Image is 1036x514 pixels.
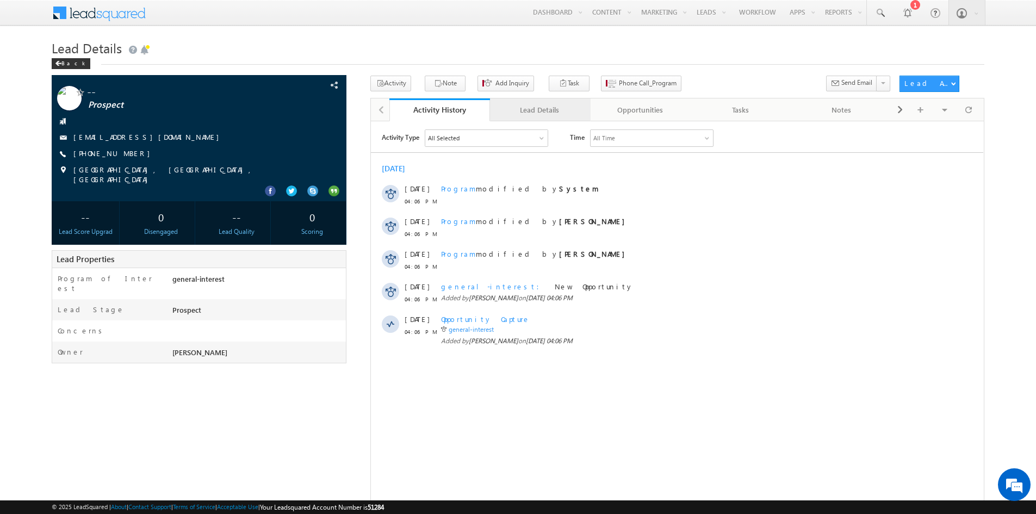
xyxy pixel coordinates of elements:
span: Opportunity Capture [70,193,159,202]
button: Task [549,76,590,91]
label: Owner [58,347,83,357]
span: Activity Type [11,8,48,24]
span: © 2025 LeadSquared | | | | | [52,502,384,512]
span: New Opportunity [184,160,263,170]
span: 04:06 PM [34,173,66,183]
span: general-interest [70,160,175,170]
button: Send Email [826,76,877,91]
span: Time [199,8,214,24]
a: general-interest [78,204,123,212]
span: [DATE] [34,63,58,72]
a: Back [52,58,96,67]
span: Program [70,128,105,137]
span: [PHONE_NUMBER] [73,148,156,159]
span: Phone Call_Program [619,78,677,88]
span: [DATE] 04:06 PM [155,172,202,181]
span: [DATE] [34,193,58,203]
span: [PERSON_NAME] [98,215,147,224]
span: [DATE] [34,160,58,170]
span: Added by on [70,172,551,182]
span: Program [70,63,105,72]
span: Send Email [841,78,872,88]
span: Added by on [70,215,551,225]
label: Program of Interest [58,274,158,293]
div: 0 [281,207,343,227]
span: 04:06 PM [34,75,66,85]
button: Phone Call_Program [601,76,681,91]
div: [DATE] [11,42,46,52]
span: Prospect [88,100,272,110]
div: Prospect [170,305,346,320]
a: Contact Support [128,503,171,510]
a: Terms of Service [173,503,215,510]
span: [GEOGRAPHIC_DATA], [GEOGRAPHIC_DATA], [GEOGRAPHIC_DATA] [73,165,315,184]
span: modified by [70,95,259,105]
strong: System [188,63,228,72]
span: [DATE] [34,95,58,105]
span: -- [87,86,271,97]
a: Acceptable Use [217,503,258,510]
div: All Time [222,12,244,22]
a: Tasks [691,98,792,121]
span: [DATE] [34,128,58,138]
div: Lead Score Upgrad [54,227,116,237]
span: 04:06 PM [34,108,66,117]
div: Scoring [281,227,343,237]
span: Your Leadsquared Account Number is [260,503,384,511]
span: Lead Details [52,39,122,57]
div: -- [54,207,116,227]
div: Lead Quality [206,227,268,237]
div: All Selected [54,9,177,25]
div: 0 [130,207,192,227]
div: Activity History [398,104,482,115]
div: Notes [800,103,882,116]
a: Opportunities [591,98,691,121]
label: Concerns [58,326,106,336]
button: Activity [370,76,411,91]
span: [PERSON_NAME] [98,172,147,181]
a: [EMAIL_ADDRESS][DOMAIN_NAME] [73,132,225,141]
div: Disengaged [130,227,192,237]
div: Back [52,58,90,69]
div: Tasks [700,103,782,116]
strong: [PERSON_NAME] [188,128,259,137]
span: 04:06 PM [34,140,66,150]
span: 04:06 PM [34,206,66,215]
button: Add Inquiry [477,76,534,91]
span: Program [70,95,105,104]
label: Lead Stage [58,305,125,314]
span: 51284 [368,503,384,511]
span: modified by [70,63,228,72]
strong: [PERSON_NAME] [188,95,259,104]
span: modified by [70,128,259,138]
span: Add Inquiry [495,78,529,88]
span: Lead Properties [57,253,114,264]
a: Notes [791,98,892,121]
div: Lead Details [499,103,581,116]
a: About [111,503,127,510]
button: Lead Actions [899,76,959,92]
a: Lead Details [490,98,591,121]
div: Opportunities [599,103,681,116]
img: Profile photo [57,86,82,114]
div: general-interest [170,274,346,289]
span: [PERSON_NAME] [172,348,227,357]
a: Activity History [389,98,490,121]
span: [DATE] 04:06 PM [155,215,202,224]
div: Lead Actions [904,78,951,88]
button: Note [425,76,466,91]
div: -- [206,207,268,227]
div: All Selected [57,12,89,22]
